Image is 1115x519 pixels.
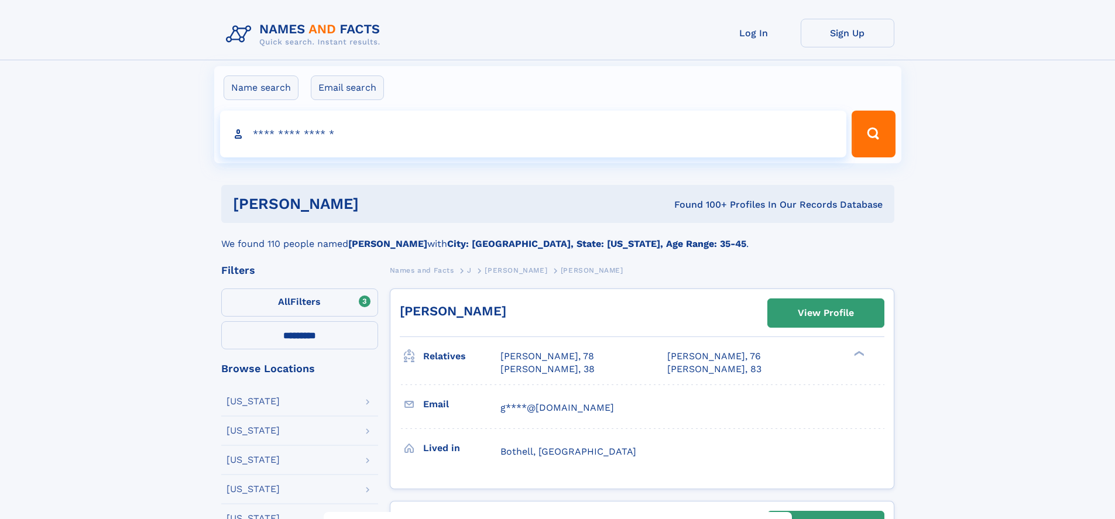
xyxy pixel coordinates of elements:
[485,266,547,274] span: [PERSON_NAME]
[423,438,500,458] h3: Lived in
[467,266,472,274] span: J
[278,296,290,307] span: All
[221,265,378,276] div: Filters
[667,350,761,363] a: [PERSON_NAME], 76
[516,198,883,211] div: Found 100+ Profiles In Our Records Database
[561,266,623,274] span: [PERSON_NAME]
[423,346,500,366] h3: Relatives
[221,223,894,251] div: We found 110 people named with .
[667,363,761,376] a: [PERSON_NAME], 83
[227,484,280,494] div: [US_STATE]
[227,397,280,406] div: [US_STATE]
[224,75,299,100] label: Name search
[467,263,472,277] a: J
[400,304,506,318] a: [PERSON_NAME]
[707,19,801,47] a: Log In
[500,350,594,363] a: [PERSON_NAME], 78
[227,455,280,465] div: [US_STATE]
[220,111,847,157] input: search input
[485,263,547,277] a: [PERSON_NAME]
[233,197,517,211] h1: [PERSON_NAME]
[221,363,378,374] div: Browse Locations
[851,350,865,358] div: ❯
[227,426,280,435] div: [US_STATE]
[801,19,894,47] a: Sign Up
[348,238,427,249] b: [PERSON_NAME]
[500,446,636,457] span: Bothell, [GEOGRAPHIC_DATA]
[768,299,884,327] a: View Profile
[423,394,500,414] h3: Email
[311,75,384,100] label: Email search
[500,363,595,376] a: [PERSON_NAME], 38
[798,300,854,326] div: View Profile
[390,263,454,277] a: Names and Facts
[852,111,895,157] button: Search Button
[221,288,378,317] label: Filters
[447,238,746,249] b: City: [GEOGRAPHIC_DATA], State: [US_STATE], Age Range: 35-45
[221,19,390,50] img: Logo Names and Facts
